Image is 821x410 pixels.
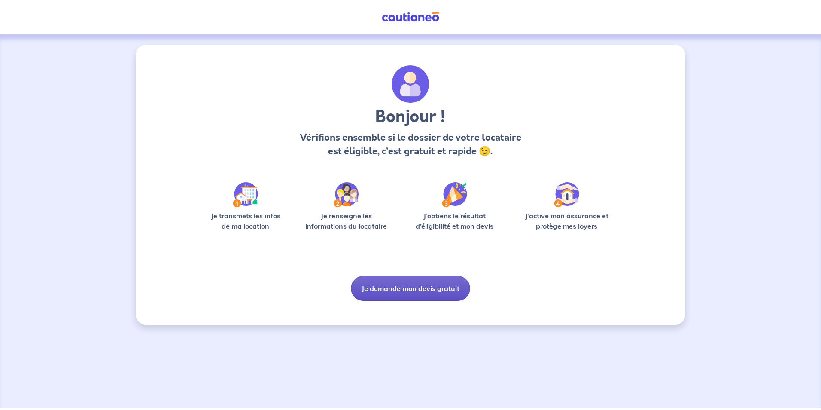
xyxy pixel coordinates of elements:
img: Cautioneo [378,12,443,22]
button: Je demande mon devis gratuit [351,276,470,301]
img: /static/c0a346edaed446bb123850d2d04ad552/Step-2.svg [334,182,359,207]
p: J’active mon assurance et protège mes loyers [517,211,617,231]
p: Vérifions ensemble si le dossier de votre locataire est éligible, c’est gratuit et rapide 😉. [297,131,523,158]
h3: Bonjour ! [297,107,523,127]
img: /static/f3e743aab9439237c3e2196e4328bba9/Step-3.svg [442,182,467,207]
img: archivate [392,65,429,103]
p: J’obtiens le résultat d’éligibilité et mon devis [406,211,503,231]
img: /static/90a569abe86eec82015bcaae536bd8e6/Step-1.svg [233,182,258,207]
p: Je transmets les infos de ma location [204,211,286,231]
p: Je renseigne les informations du locataire [300,211,392,231]
img: /static/bfff1cf634d835d9112899e6a3df1a5d/Step-4.svg [554,182,579,207]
